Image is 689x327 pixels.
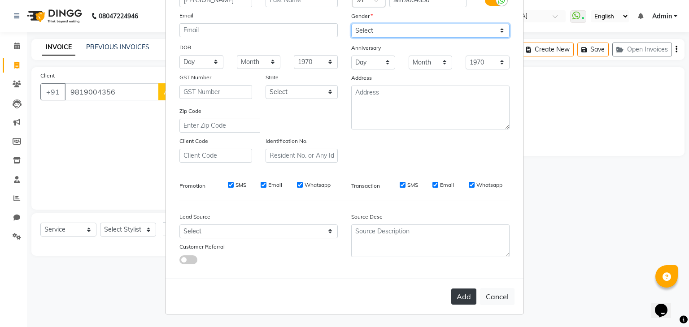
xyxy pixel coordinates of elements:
input: Email [179,23,338,37]
label: Customer Referral [179,243,225,251]
label: Address [351,74,372,82]
label: Email [268,181,282,189]
button: Add [451,288,476,305]
label: Whatsapp [305,181,331,189]
label: Promotion [179,182,205,190]
label: Source Desc [351,213,382,221]
label: Transaction [351,182,380,190]
input: GST Number [179,85,252,99]
label: Whatsapp [476,181,502,189]
label: SMS [235,181,246,189]
input: Client Code [179,149,252,163]
label: Gender [351,12,373,20]
input: Resident No. or Any Id [266,149,338,163]
label: Zip Code [179,107,201,115]
label: GST Number [179,73,211,82]
label: SMS [407,181,418,189]
label: Email [179,12,193,20]
label: State [266,73,279,82]
label: Anniversary [351,44,381,52]
iframe: chat widget [651,291,680,318]
label: Client Code [179,137,208,145]
input: Enter Zip Code [179,119,260,133]
label: Email [440,181,454,189]
label: DOB [179,43,191,52]
label: Lead Source [179,213,210,221]
label: Identification No. [266,137,308,145]
button: Cancel [480,288,515,305]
